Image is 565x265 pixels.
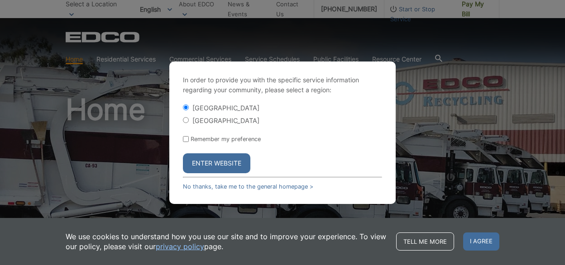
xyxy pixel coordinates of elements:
p: We use cookies to understand how you use our site and to improve your experience. To view our pol... [66,232,387,251]
label: [GEOGRAPHIC_DATA] [192,104,259,112]
a: Tell me more [396,232,454,251]
a: No thanks, take me to the general homepage > [183,183,313,190]
button: Enter Website [183,153,250,173]
label: Remember my preference [191,136,261,142]
span: I agree [463,232,499,251]
a: privacy policy [156,241,204,251]
p: In order to provide you with the specific service information regarding your community, please se... [183,75,382,95]
label: [GEOGRAPHIC_DATA] [192,117,259,124]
